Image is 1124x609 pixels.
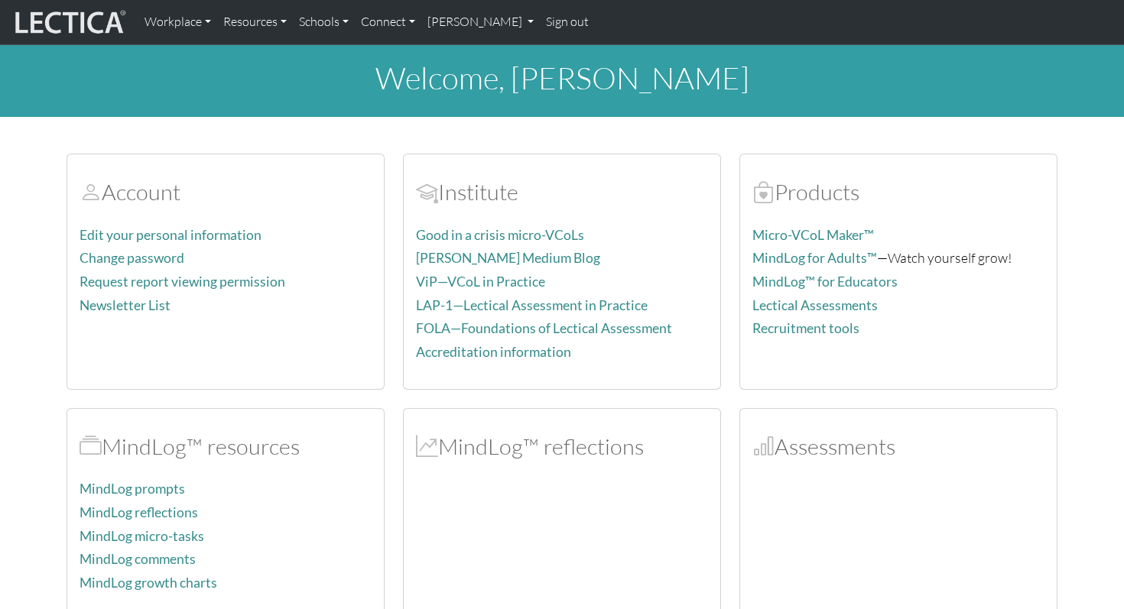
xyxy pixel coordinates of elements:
h2: Account [80,179,372,206]
a: Request report viewing permission [80,274,285,290]
a: Micro-VCoL Maker™ [752,227,874,243]
a: MindLog™ for Educators [752,274,898,290]
h2: Products [752,179,1044,206]
a: LAP-1—Lectical Assessment in Practice [416,297,648,313]
h2: MindLog™ resources [80,433,372,460]
h2: MindLog™ reflections [416,433,708,460]
a: Sign out [540,6,595,38]
a: Connect [355,6,421,38]
a: [PERSON_NAME] [421,6,540,38]
h2: Assessments [752,433,1044,460]
a: MindLog for Adults™ [752,250,877,266]
a: MindLog micro-tasks [80,528,204,544]
a: MindLog prompts [80,481,185,497]
a: MindLog growth charts [80,575,217,591]
a: MindLog reflections [80,504,198,520]
a: FOLA—Foundations of Lectical Assessment [416,320,672,336]
span: Assessments [752,432,775,460]
a: Lectical Assessments [752,297,878,313]
a: Schools [293,6,355,38]
a: Good in a crisis micro-VCoLs [416,227,584,243]
span: MindLog [416,432,438,460]
span: Account [80,178,102,206]
a: [PERSON_NAME] Medium Blog [416,250,600,266]
a: Accreditation information [416,344,571,360]
a: ViP—VCoL in Practice [416,274,545,290]
p: —Watch yourself grow! [752,247,1044,269]
a: Newsletter List [80,297,171,313]
a: Edit your personal information [80,227,262,243]
h2: Institute [416,179,708,206]
a: Workplace [138,6,217,38]
span: Products [752,178,775,206]
a: Change password [80,250,184,266]
a: Recruitment tools [752,320,859,336]
a: MindLog comments [80,551,196,567]
span: Account [416,178,438,206]
a: Resources [217,6,293,38]
span: MindLog™ resources [80,432,102,460]
img: lecticalive [11,8,126,37]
